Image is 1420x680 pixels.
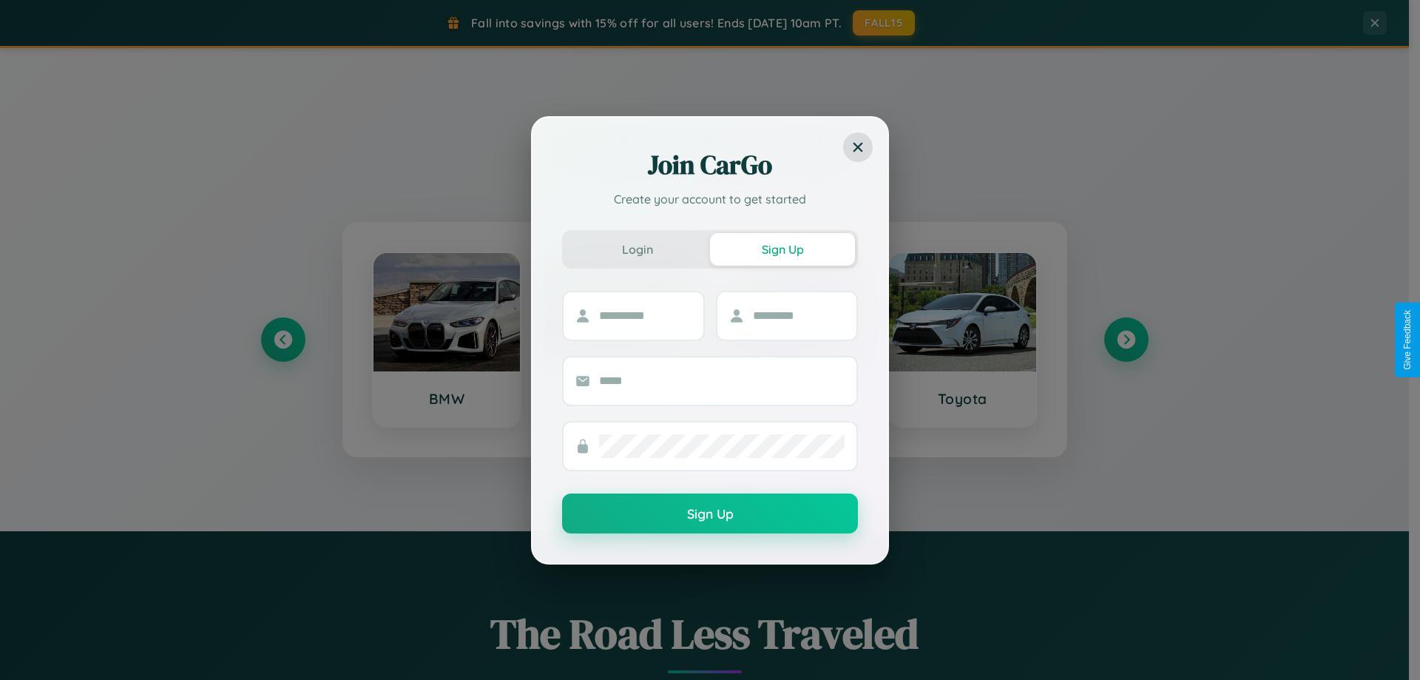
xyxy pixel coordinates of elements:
button: Login [565,233,710,266]
button: Sign Up [562,494,858,533]
button: Sign Up [710,233,855,266]
p: Create your account to get started [562,190,858,208]
h2: Join CarGo [562,147,858,183]
div: Give Feedback [1402,310,1413,370]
